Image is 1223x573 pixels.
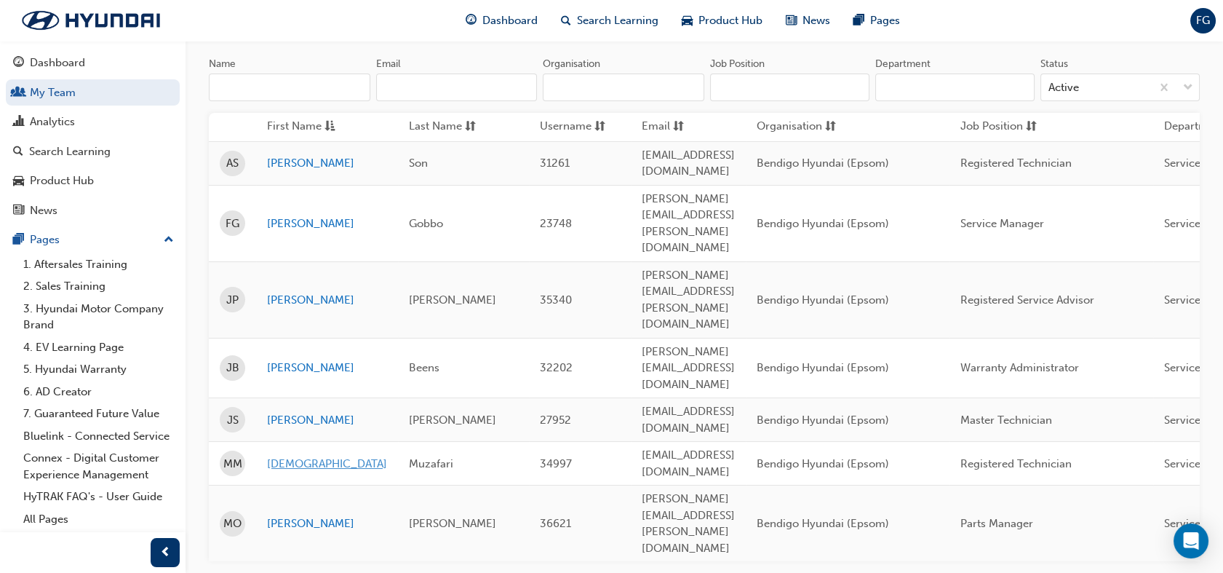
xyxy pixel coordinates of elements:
[376,74,538,101] input: Email
[465,118,476,136] span: sorting-icon
[875,74,1035,101] input: Department
[226,155,239,172] span: AS
[17,508,180,531] a: All Pages
[409,361,439,374] span: Beens
[17,298,180,336] a: 3. Hyundai Motor Company Brand
[642,149,735,178] span: [EMAIL_ADDRESS][DOMAIN_NAME]
[17,253,180,276] a: 1. Aftersales Training
[577,12,658,29] span: Search Learning
[802,12,830,29] span: News
[13,234,24,247] span: pages-icon
[17,358,180,381] a: 5. Hyundai Warranty
[540,414,571,427] span: 27952
[6,226,180,253] button: Pages
[209,74,370,101] input: Name
[1026,118,1037,136] span: sorting-icon
[6,138,180,165] a: Search Learning
[6,167,180,194] a: Product Hub
[642,118,722,136] button: Emailsorting-icon
[1196,12,1210,29] span: FG
[1164,293,1200,307] span: Service
[30,55,85,71] div: Dashboard
[642,269,735,331] span: [PERSON_NAME][EMAIL_ADDRESS][PERSON_NAME][DOMAIN_NAME]
[17,403,180,425] a: 7. Guaranteed Future Value
[267,360,387,376] a: [PERSON_NAME]
[642,345,735,391] span: [PERSON_NAME][EMAIL_ADDRESS][DOMAIN_NAME]
[267,155,387,172] a: [PERSON_NAME]
[757,457,889,470] span: Bendigo Hyundai (Epsom)
[30,114,75,130] div: Analytics
[7,5,175,36] img: Trak
[17,486,180,508] a: HyTRAK FAQ's - User Guide
[267,292,387,309] a: [PERSON_NAME]
[594,118,605,136] span: sorting-icon
[13,57,24,70] span: guage-icon
[409,517,496,530] span: [PERSON_NAME]
[960,361,1079,374] span: Warranty Administrator
[642,118,670,136] span: Email
[17,336,180,359] a: 4. EV Learning Page
[757,414,889,427] span: Bendigo Hyundai (Epsom)
[543,74,704,101] input: Organisation
[223,515,242,532] span: MO
[757,157,889,170] span: Bendigo Hyundai (Epsom)
[409,118,489,136] button: Last Namesorting-icon
[960,414,1052,427] span: Master Technician
[540,217,572,230] span: 23748
[17,381,180,403] a: 6. AD Creator
[1164,361,1200,374] span: Service
[30,232,60,248] div: Pages
[960,157,1072,170] span: Registered Technician
[17,425,180,448] a: Bluelink - Connected Service
[223,456,242,473] span: MM
[757,517,889,530] span: Bendigo Hyundai (Epsom)
[30,202,57,219] div: News
[642,192,735,255] span: [PERSON_NAME][EMAIL_ADDRESS][PERSON_NAME][DOMAIN_NAME]
[1164,457,1200,470] span: Service
[13,205,24,218] span: news-icon
[960,293,1094,307] span: Registered Service Advisor
[1048,79,1079,96] div: Active
[226,216,239,232] span: FG
[226,292,239,309] span: JP
[267,216,387,232] a: [PERSON_NAME]
[376,57,401,71] div: Email
[267,118,347,136] button: First Nameasc-icon
[1164,517,1200,530] span: Service
[842,6,912,36] a: pages-iconPages
[409,217,443,230] span: Gobbo
[757,118,837,136] button: Organisationsorting-icon
[1190,8,1216,33] button: FG
[13,175,24,188] span: car-icon
[6,197,180,224] a: News
[6,79,180,106] a: My Team
[267,118,322,136] span: First Name
[1164,157,1200,170] span: Service
[409,293,496,307] span: [PERSON_NAME]
[29,143,111,160] div: Search Learning
[825,118,836,136] span: sorting-icon
[409,414,496,427] span: [PERSON_NAME]
[960,217,1044,230] span: Service Manager
[226,360,239,376] span: JB
[670,6,774,36] a: car-iconProduct Hub
[561,12,571,30] span: search-icon
[1183,79,1193,98] span: down-icon
[960,118,1023,136] span: Job Position
[682,12,693,30] span: car-icon
[209,57,236,71] div: Name
[324,118,335,136] span: asc-icon
[540,517,571,530] span: 36621
[642,405,735,435] span: [EMAIL_ADDRESS][DOMAIN_NAME]
[1040,57,1068,71] div: Status
[853,12,864,30] span: pages-icon
[482,12,538,29] span: Dashboard
[6,108,180,135] a: Analytics
[6,50,180,76] a: Dashboard
[540,293,572,307] span: 35340
[540,361,573,374] span: 32202
[13,146,23,159] span: search-icon
[17,447,180,486] a: Connex - Digital Customer Experience Management
[540,457,572,470] span: 34997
